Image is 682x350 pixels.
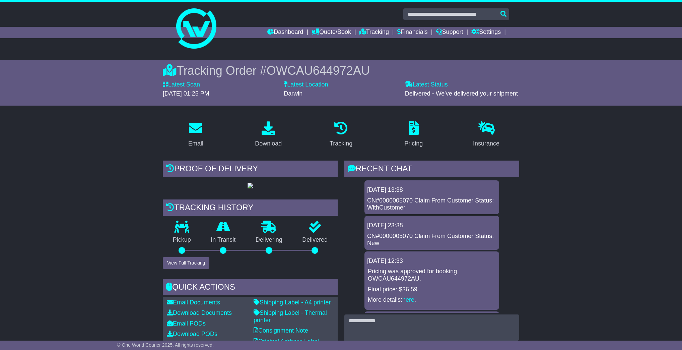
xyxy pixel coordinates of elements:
img: GetPodImage [248,183,253,188]
a: Support [436,27,463,38]
a: here [402,296,414,303]
a: Tracking [359,27,389,38]
div: CN#0000005070 Claim From Customer Status: New [367,233,496,247]
div: [DATE] 12:33 [367,257,496,265]
span: [DATE] 01:25 PM [163,90,209,97]
div: CN#0000005070 Claim From Customer Status: WithCustomer [367,197,496,212]
p: Delivered [292,236,338,244]
a: Financials [397,27,428,38]
div: Insurance [473,139,499,148]
div: Tracking Order # [163,63,519,78]
div: Email [188,139,203,148]
p: Delivering [246,236,292,244]
a: Shipping Label - Thermal printer [254,309,327,324]
div: Download [255,139,282,148]
a: Consignment Note [254,327,308,334]
div: [DATE] 13:38 [367,186,496,194]
a: Settings [471,27,501,38]
a: Download PODs [167,331,217,337]
a: Pricing [400,119,427,151]
a: Tracking [325,119,357,151]
a: Quote/Book [312,27,351,38]
label: Latest Location [284,81,328,89]
span: © One World Courier 2025. All rights reserved. [117,342,214,348]
div: [DATE] 23:38 [367,222,496,229]
p: In Transit [201,236,246,244]
label: Latest Scan [163,81,200,89]
div: Pricing [404,139,423,148]
p: Pickup [163,236,201,244]
a: Download [251,119,286,151]
p: More details: . [368,296,496,304]
a: Shipping Label - A4 printer [254,299,331,306]
a: Email Documents [167,299,220,306]
div: Tracking [330,139,352,148]
a: Original Address Label [254,338,319,345]
span: Delivered - We've delivered your shipment [405,90,518,97]
label: Latest Status [405,81,448,89]
a: Dashboard [267,27,303,38]
a: Download Documents [167,309,232,316]
a: Insurance [469,119,504,151]
div: Proof of Delivery [163,161,338,179]
button: View Full Tracking [163,257,209,269]
div: Quick Actions [163,279,338,297]
span: OWCAU644972AU [267,64,370,77]
div: RECENT CHAT [344,161,519,179]
p: Final price: $36.59. [368,286,496,293]
span: Darwin [284,90,302,97]
p: Pricing was approved for booking OWCAU644972AU. [368,268,496,282]
a: Email PODs [167,320,206,327]
div: Tracking history [163,199,338,218]
a: Email [184,119,208,151]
